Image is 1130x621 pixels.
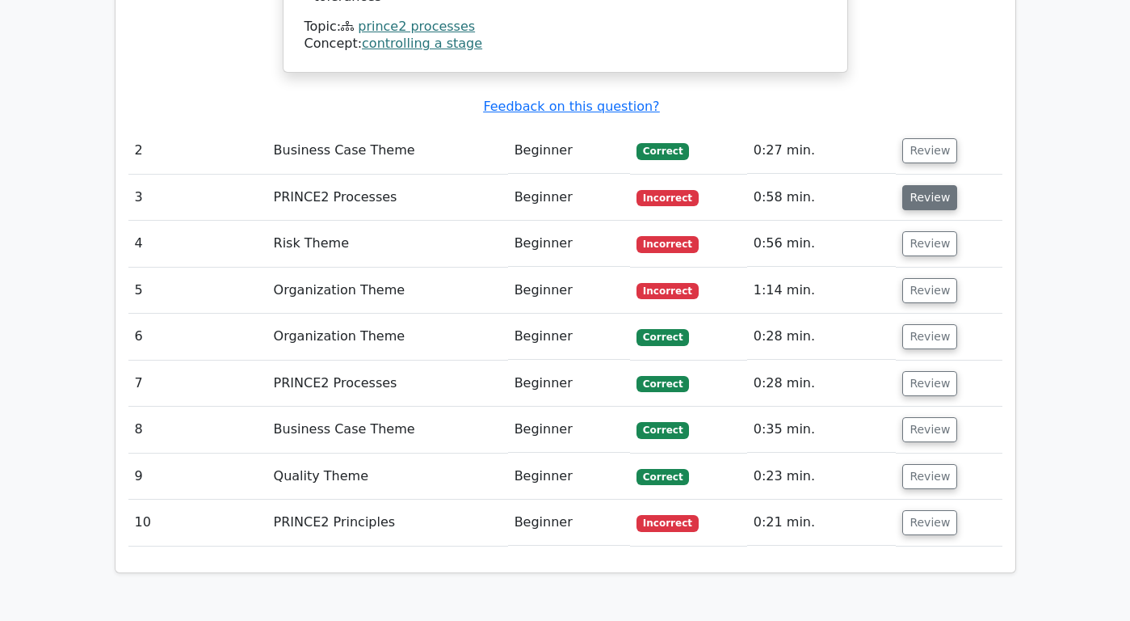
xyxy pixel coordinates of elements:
[128,500,267,546] td: 10
[508,221,630,267] td: Beginner
[358,19,475,34] a: prince2 processes
[128,361,267,407] td: 7
[128,128,267,174] td: 2
[128,314,267,360] td: 6
[636,329,689,345] span: Correct
[636,236,699,252] span: Incorrect
[747,454,897,500] td: 0:23 min.
[267,454,508,500] td: Quality Theme
[128,454,267,500] td: 9
[267,314,508,360] td: Organization Theme
[128,221,267,267] td: 4
[902,138,957,163] button: Review
[902,231,957,256] button: Review
[305,36,826,53] div: Concept:
[636,143,689,159] span: Correct
[902,464,957,489] button: Review
[128,175,267,221] td: 3
[508,268,630,314] td: Beginner
[267,175,508,221] td: PRINCE2 Processes
[636,283,699,299] span: Incorrect
[636,422,689,438] span: Correct
[267,221,508,267] td: Risk Theme
[747,407,897,453] td: 0:35 min.
[902,417,957,442] button: Review
[267,268,508,314] td: Organization Theme
[747,268,897,314] td: 1:14 min.
[305,19,826,36] div: Topic:
[508,454,630,500] td: Beginner
[636,190,699,206] span: Incorrect
[636,515,699,531] span: Incorrect
[747,361,897,407] td: 0:28 min.
[902,185,957,210] button: Review
[508,500,630,546] td: Beginner
[902,324,957,349] button: Review
[902,278,957,303] button: Review
[747,500,897,546] td: 0:21 min.
[747,314,897,360] td: 0:28 min.
[483,99,659,114] a: Feedback on this question?
[508,361,630,407] td: Beginner
[508,407,630,453] td: Beginner
[636,469,689,485] span: Correct
[508,175,630,221] td: Beginner
[902,371,957,396] button: Review
[362,36,482,51] a: controlling a stage
[267,128,508,174] td: Business Case Theme
[747,221,897,267] td: 0:56 min.
[902,510,957,535] button: Review
[747,175,897,221] td: 0:58 min.
[267,500,508,546] td: PRINCE2 Principles
[267,361,508,407] td: PRINCE2 Processes
[267,407,508,453] td: Business Case Theme
[128,407,267,453] td: 8
[508,128,630,174] td: Beginner
[636,376,689,392] span: Correct
[747,128,897,174] td: 0:27 min.
[508,314,630,360] td: Beginner
[128,268,267,314] td: 5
